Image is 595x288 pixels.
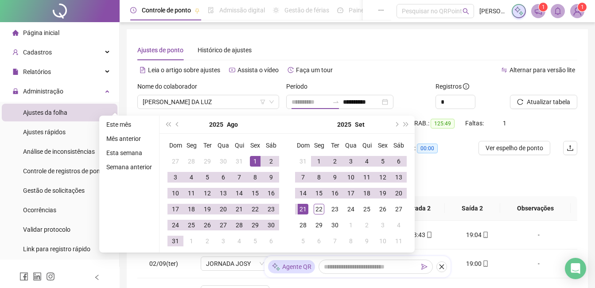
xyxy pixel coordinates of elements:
[183,233,199,249] td: 2025-09-01
[284,7,329,14] span: Gestão de férias
[288,67,294,73] span: history
[359,201,375,217] td: 2025-09-25
[567,144,574,152] span: upload
[23,148,95,155] span: Análise de inconsistências
[266,220,276,230] div: 30
[337,7,343,13] span: dashboard
[362,204,372,214] div: 25
[375,185,391,201] td: 2025-09-19
[311,185,327,201] td: 2025-09-15
[19,272,28,281] span: facebook
[314,156,324,167] div: 1
[183,201,199,217] td: 2025-08-18
[199,153,215,169] td: 2025-07-29
[247,153,263,169] td: 2025-08-01
[198,47,252,54] span: Histórico de ajustes
[346,172,356,183] div: 10
[330,220,340,230] div: 30
[377,220,388,230] div: 3
[247,233,263,249] td: 2025-09-05
[218,188,229,198] div: 13
[298,236,308,246] div: 5
[332,98,339,105] span: swap-right
[295,233,311,249] td: 2025-10-05
[401,116,411,133] button: super-next-year
[359,137,375,153] th: Qui
[391,185,407,201] td: 2025-09-20
[465,120,485,127] span: Faltas:
[183,169,199,185] td: 2025-08-04
[359,169,375,185] td: 2025-09-11
[298,204,308,214] div: 21
[346,156,356,167] div: 3
[346,236,356,246] div: 8
[362,156,372,167] div: 4
[463,83,469,90] span: info-circle
[327,153,343,169] td: 2025-09-02
[314,172,324,183] div: 8
[23,187,85,194] span: Gestão de solicitações
[436,82,469,91] span: Registros
[247,201,263,217] td: 2025-08-22
[269,99,274,105] span: down
[295,169,311,185] td: 2025-09-07
[378,7,384,13] span: ellipsis
[478,141,550,155] button: Ver espelho de ponto
[186,236,197,246] div: 1
[377,188,388,198] div: 19
[206,257,264,270] span: JORNADA JOSY
[314,188,324,198] div: 15
[234,204,245,214] div: 21
[130,7,136,13] span: clock-circle
[94,274,100,280] span: left
[23,167,106,175] span: Controle de registros de ponto
[170,188,181,198] div: 10
[170,156,181,167] div: 27
[403,118,465,128] div: H. TRAB.:
[391,217,407,233] td: 2025-10-04
[486,143,543,153] span: Ver espelho de ponto
[330,188,340,198] div: 16
[237,66,279,74] span: Assista o vídeo
[482,232,489,238] span: mobile
[393,236,404,246] div: 11
[479,6,506,16] span: [PERSON_NAME]
[167,169,183,185] td: 2025-08-03
[183,153,199,169] td: 2025-07-28
[23,128,66,136] span: Ajustes rápidos
[377,204,388,214] div: 26
[386,143,448,153] div: Quitações:
[514,6,524,16] img: sparkle-icon.fc2bf0ac1784a2077858766a79e2daf3.svg
[170,236,181,246] div: 31
[103,119,156,130] li: Este mês
[362,188,372,198] div: 18
[103,133,156,144] li: Mês anterior
[227,116,238,133] button: month panel
[234,188,245,198] div: 14
[517,99,523,105] span: reload
[327,185,343,201] td: 2025-09-16
[343,201,359,217] td: 2025-09-24
[103,148,156,158] li: Esta semana
[393,204,404,214] div: 27
[260,99,265,105] span: filter
[46,272,55,281] span: instagram
[263,153,279,169] td: 2025-08-02
[295,185,311,201] td: 2025-09-14
[389,196,444,221] th: Entrada 2
[417,144,438,153] span: 00:00
[23,88,63,95] span: Administração
[194,8,200,13] span: pushpin
[391,169,407,185] td: 2025-09-13
[359,185,375,201] td: 2025-09-18
[186,156,197,167] div: 28
[343,233,359,249] td: 2025-10-08
[250,172,261,183] div: 8
[23,49,52,56] span: Cadastros
[266,204,276,214] div: 23
[263,169,279,185] td: 2025-08-09
[23,206,56,214] span: Ocorrências
[202,172,213,183] div: 5
[375,153,391,169] td: 2025-09-05
[314,220,324,230] div: 29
